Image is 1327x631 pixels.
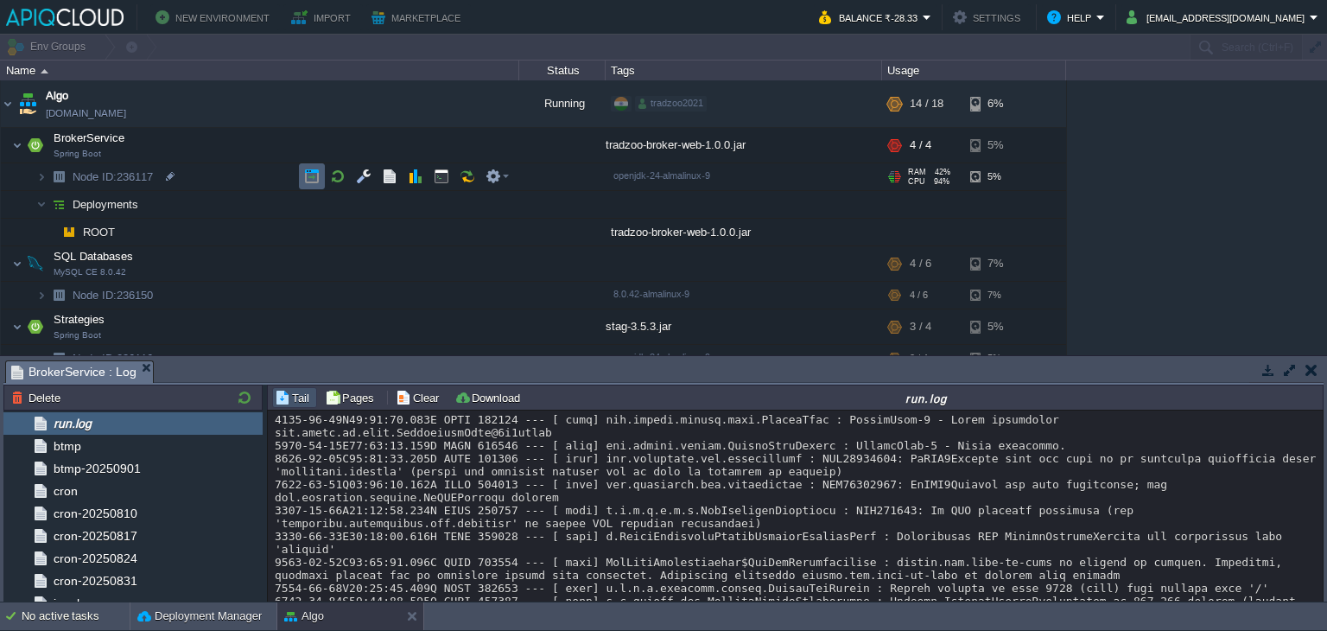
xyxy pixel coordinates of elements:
img: AMDAwAAAACH5BAEAAAAALAAAAAABAAEAAAICRAEAOw== [12,246,22,281]
button: Marketplace [371,7,466,28]
a: btmp [50,438,84,454]
img: AMDAwAAAACH5BAEAAAAALAAAAAABAAEAAAICRAEAOw== [47,163,71,190]
div: tradzoo-broker-web-1.0.0.jar [606,128,882,163]
span: SQL Databases [52,249,136,264]
a: cron-20250831 [50,573,140,589]
div: 14 / 18 [910,80,943,127]
button: Balance ₹-28.33 [819,7,923,28]
button: Download [454,390,525,405]
a: cron-20250824 [50,551,140,566]
span: 236117 [71,169,156,184]
img: AMDAwAAAACH5BAEAAAAALAAAAAABAAEAAAICRAEAOw== [12,128,22,163]
span: Spring Boot [54,149,101,159]
span: openjdk-24-almalinux-9 [613,352,710,362]
img: AMDAwAAAACH5BAEAAAAALAAAAAABAAEAAAICRAEAOw== [41,69,48,73]
div: 3 / 4 [910,309,931,344]
img: AMDAwAAAACH5BAEAAAAALAAAAAABAAEAAAICRAEAOw== [57,219,81,245]
span: Strategies [52,312,107,327]
div: 5% [970,163,1026,190]
a: run.log [50,416,94,431]
span: RAM [908,168,926,176]
div: tradzoo-broker-web-1.0.0.jar [606,219,882,245]
span: MySQL CE 8.0.42 [54,267,126,277]
span: 8.0.42-almalinux-9 [613,289,689,299]
a: Node ID:236116 [71,351,156,366]
a: [DOMAIN_NAME] [46,105,126,122]
a: Node ID:236117 [71,169,156,184]
img: AMDAwAAAACH5BAEAAAAALAAAAAABAAEAAAICRAEAOw== [47,345,71,372]
button: Algo [284,608,324,625]
img: AMDAwAAAACH5BAEAAAAALAAAAAABAAEAAAICRAEAOw== [12,309,22,344]
span: Node ID: [73,289,117,302]
span: 236116 [71,351,156,366]
img: AMDAwAAAACH5BAEAAAAALAAAAAABAAEAAAICRAEAOw== [16,80,40,127]
div: Tags [606,61,881,80]
a: Algo [46,87,68,105]
span: 42% [933,168,950,176]
span: openjdk-24-almalinux-9 [613,170,710,181]
span: BrokerService [52,131,127,145]
img: AMDAwAAAACH5BAEAAAAALAAAAAABAAEAAAICRAEAOw== [36,282,47,309]
img: APIQCloud [6,9,124,26]
div: tradzoo2021 [635,96,707,112]
button: New Environment [156,7,275,28]
div: 4 / 6 [910,282,928,309]
a: cron-20250810 [50,506,140,521]
img: AMDAwAAAACH5BAEAAAAALAAAAAABAAEAAAICRAEAOw== [23,128,48,163]
span: Node ID: [73,352,117,365]
a: btmp-20250901 [50,461,143,476]
img: AMDAwAAAACH5BAEAAAAALAAAAAABAAEAAAICRAEAOw== [36,163,47,190]
a: cron-20250817 [50,528,140,544]
div: run.log [532,391,1321,405]
img: AMDAwAAAACH5BAEAAAAALAAAAAABAAEAAAICRAEAOw== [36,345,47,372]
button: Import [291,7,356,28]
img: AMDAwAAAACH5BAEAAAAALAAAAAABAAEAAAICRAEAOw== [36,191,47,218]
a: Deployments [71,197,141,212]
a: BrokerServiceSpring Boot [52,131,127,144]
div: 3 / 4 [910,345,928,372]
div: Usage [883,61,1065,80]
button: Deployment Manager [137,608,262,625]
div: 7% [970,282,1026,309]
span: 94% [932,177,949,186]
div: Running [519,80,606,127]
button: [EMAIL_ADDRESS][DOMAIN_NAME] [1127,7,1310,28]
div: 4 / 6 [910,246,931,281]
div: Status [520,61,605,80]
div: 5% [970,345,1026,372]
div: Name [2,61,518,80]
button: Tail [275,390,314,405]
a: StrategiesSpring Boot [52,313,107,326]
a: jem.log [50,596,96,611]
span: BrokerService : Log [11,361,137,383]
span: ROOT [81,225,117,239]
span: CPU [908,177,925,186]
button: Pages [325,390,379,405]
div: 5% [970,128,1026,163]
a: Node ID:236150 [71,288,156,303]
img: AMDAwAAAACH5BAEAAAAALAAAAAABAAEAAAICRAEAOw== [1,80,15,127]
img: AMDAwAAAACH5BAEAAAAALAAAAAABAAEAAAICRAEAOw== [23,309,48,344]
span: Node ID: [73,170,117,183]
div: 5% [970,309,1026,344]
img: AMDAwAAAACH5BAEAAAAALAAAAAABAAEAAAICRAEAOw== [23,246,48,281]
button: Delete [11,390,66,405]
span: 236150 [71,288,156,303]
div: 4 / 4 [910,128,931,163]
div: stag-3.5.3.jar [606,309,882,344]
span: Spring Boot [54,330,101,341]
img: AMDAwAAAACH5BAEAAAAALAAAAAABAAEAAAICRAEAOw== [47,191,71,218]
img: AMDAwAAAACH5BAEAAAAALAAAAAABAAEAAAICRAEAOw== [47,219,57,245]
div: No active tasks [22,602,130,630]
a: cron [50,483,80,499]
